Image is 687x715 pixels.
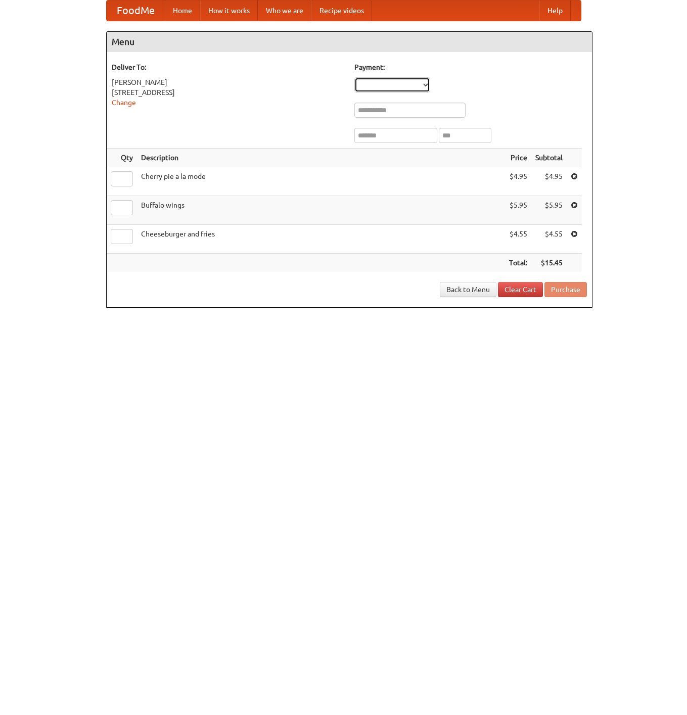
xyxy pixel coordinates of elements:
[137,225,505,254] td: Cheeseburger and fries
[498,282,543,297] a: Clear Cart
[311,1,372,21] a: Recipe videos
[531,254,567,272] th: $15.45
[505,254,531,272] th: Total:
[107,149,137,167] th: Qty
[165,1,200,21] a: Home
[505,149,531,167] th: Price
[505,167,531,196] td: $4.95
[505,196,531,225] td: $5.95
[531,225,567,254] td: $4.55
[258,1,311,21] a: Who we are
[137,167,505,196] td: Cherry pie a la mode
[200,1,258,21] a: How it works
[112,62,344,72] h5: Deliver To:
[531,149,567,167] th: Subtotal
[544,282,587,297] button: Purchase
[112,99,136,107] a: Change
[505,225,531,254] td: $4.55
[112,87,344,98] div: [STREET_ADDRESS]
[107,32,592,52] h4: Menu
[112,77,344,87] div: [PERSON_NAME]
[137,149,505,167] th: Description
[531,167,567,196] td: $4.95
[354,62,587,72] h5: Payment:
[539,1,571,21] a: Help
[440,282,496,297] a: Back to Menu
[531,196,567,225] td: $5.95
[137,196,505,225] td: Buffalo wings
[107,1,165,21] a: FoodMe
